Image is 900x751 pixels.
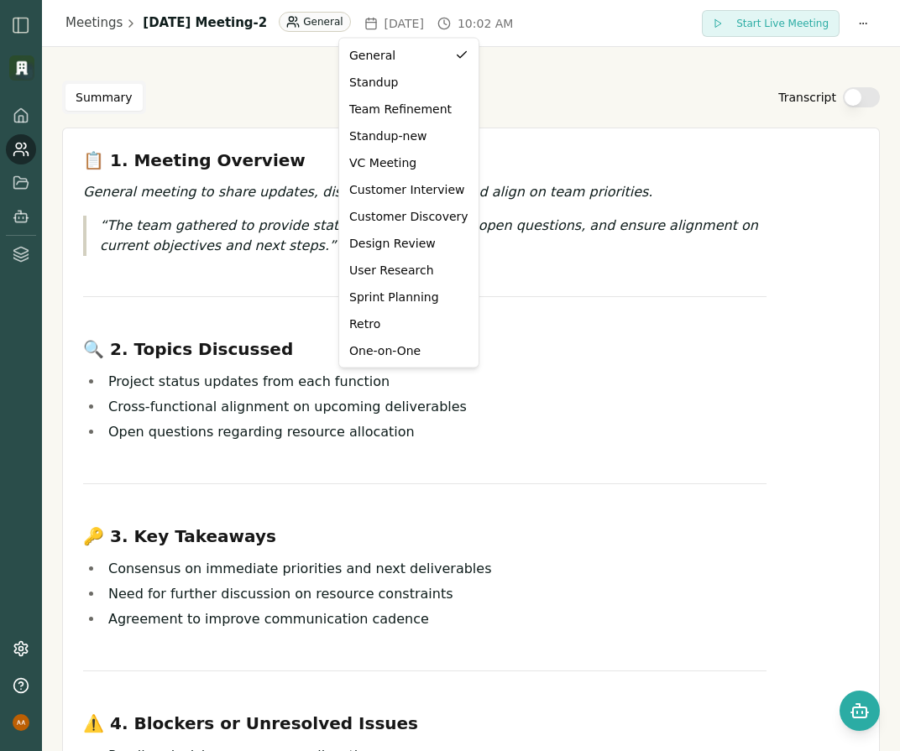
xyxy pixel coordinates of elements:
div: Team Refinement [349,101,468,117]
div: Design Review [349,235,468,252]
div: General [349,47,468,64]
div: One-on-One [349,342,468,359]
div: VC Meeting [349,154,468,171]
div: Standup [349,74,468,91]
div: User Research [349,262,468,279]
div: Customer Interview [349,181,468,198]
div: Sprint Planning [349,289,468,305]
div: Customer Discovery [349,208,468,225]
div: Standup-new [349,128,468,144]
div: Retro [349,316,468,332]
